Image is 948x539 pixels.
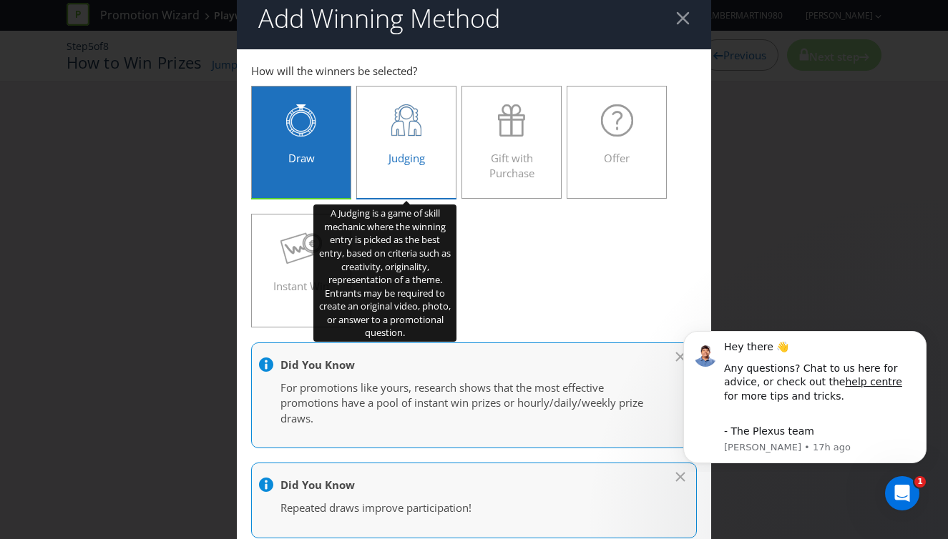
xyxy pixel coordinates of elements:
span: Instant Win [273,279,329,293]
iframe: Intercom notifications message [662,318,948,472]
span: Draw [288,151,315,165]
span: Offer [604,151,630,165]
h2: Add Winning Method [258,4,500,33]
p: For promotions like yours, research shows that the most effective promotions have a pool of insta... [280,380,653,426]
iframe: Intercom live chat [885,476,919,510]
span: How will the winners be selected? [251,64,417,78]
span: Judging [389,151,425,165]
div: A Judging is a game of skill mechanic where the winning entry is picked as the best entry, based ... [313,204,456,342]
p: Repeated draws improve participation! [280,500,653,515]
span: 1 [914,476,926,488]
span: Gift with Purchase [489,151,534,180]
